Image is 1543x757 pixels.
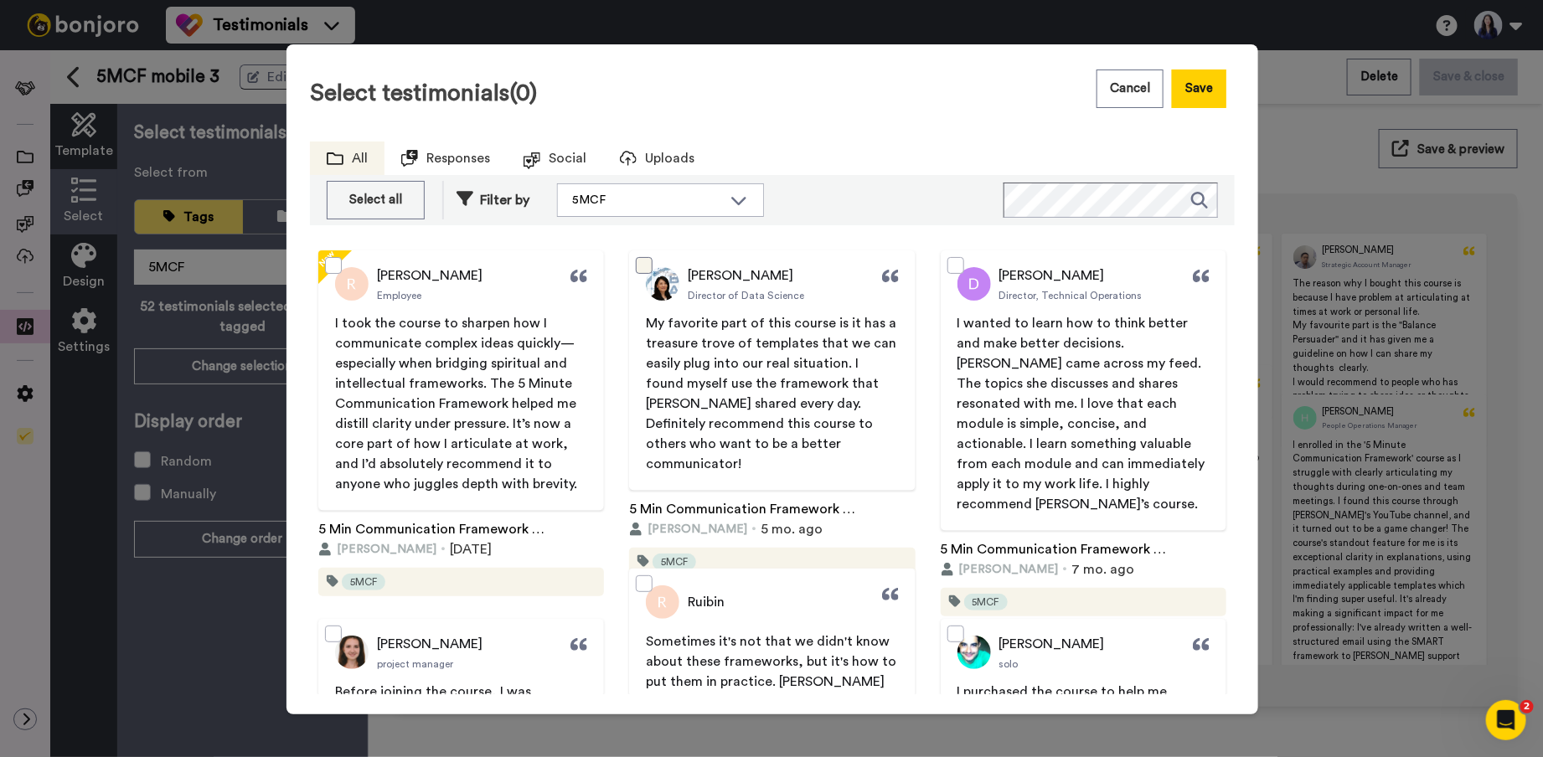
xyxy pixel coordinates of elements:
[629,499,857,519] a: 5 Min Communication Framework Testimonial
[959,561,1059,578] span: [PERSON_NAME]
[1486,700,1526,740] iframe: Intercom live chat
[350,575,377,589] span: 5MCF
[941,561,1059,578] button: [PERSON_NAME]
[1097,70,1164,108] button: Cancel
[629,519,915,539] div: 5 mo. ago
[648,521,747,538] span: [PERSON_NAME]
[973,595,999,609] span: 5MCF
[318,541,436,558] button: [PERSON_NAME]
[572,192,722,209] div: 5MCF
[318,539,604,559] div: [DATE]
[336,190,415,210] div: Select all
[337,541,436,558] span: [PERSON_NAME]
[426,148,490,168] span: Responses
[327,181,425,219] button: Select all
[318,519,546,539] a: 5 Min Communication Framework Testimonial
[480,193,529,207] span: Filter by
[645,148,694,168] span: Uploads
[941,559,1226,579] div: 7 mo. ago
[1520,700,1534,713] span: 2
[661,555,688,569] span: 5MCF
[941,539,1169,559] a: 5 Min Communication Framework Testimonial
[629,521,747,538] button: [PERSON_NAME]
[352,148,368,168] span: All
[549,148,586,168] span: Social
[1172,70,1226,108] button: Save
[310,80,537,106] h3: Select testimonials (0)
